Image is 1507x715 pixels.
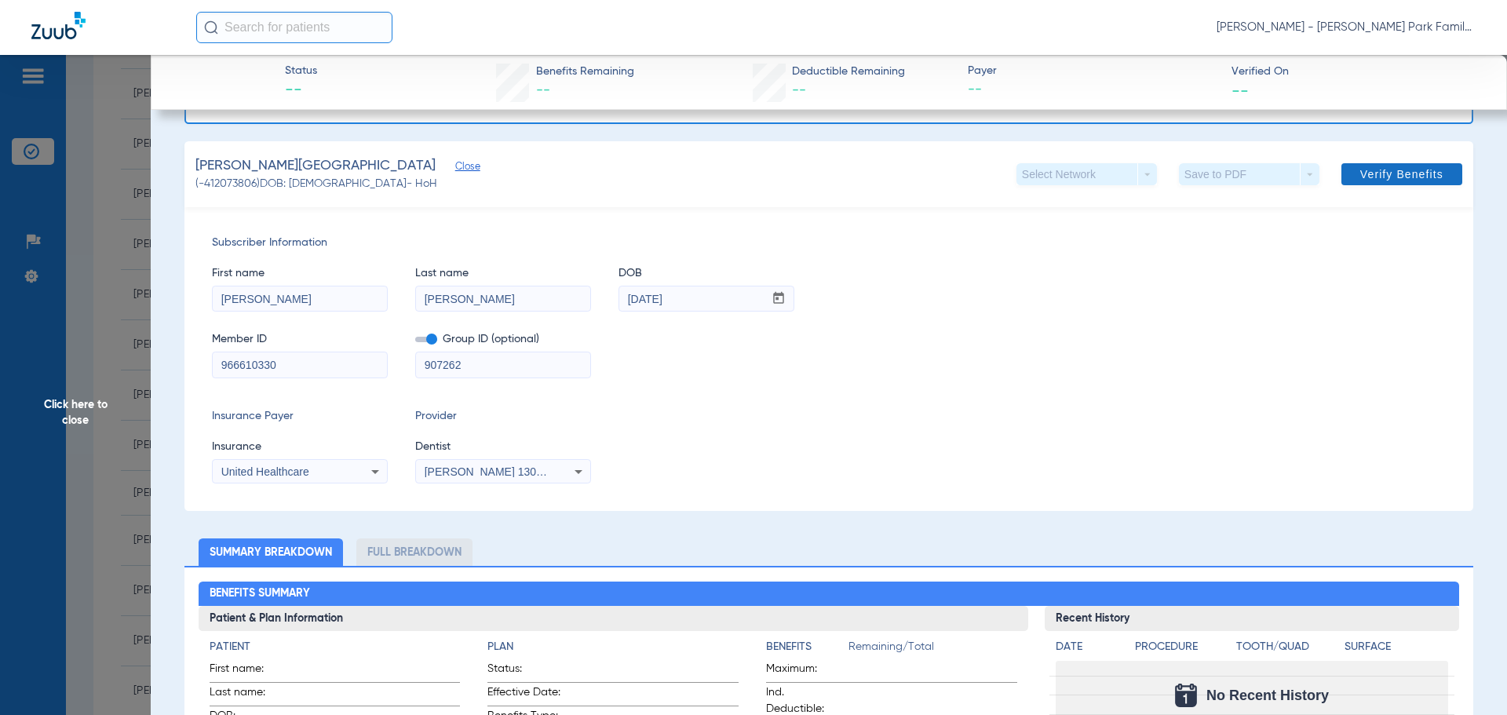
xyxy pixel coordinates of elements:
[196,12,392,43] input: Search for patients
[792,83,806,97] span: --
[968,80,1218,100] span: --
[1056,639,1122,655] h4: Date
[210,639,461,655] h4: Patient
[1236,639,1340,661] app-breakdown-title: Tooth/Quad
[31,12,86,39] img: Zuub Logo
[212,331,388,348] span: Member ID
[195,176,437,192] span: (-412073806) DOB: [DEMOGRAPHIC_DATA] - HoH
[536,64,634,80] span: Benefits Remaining
[455,161,469,176] span: Close
[968,63,1218,79] span: Payer
[285,63,317,79] span: Status
[210,661,286,682] span: First name:
[1345,639,1448,655] h4: Surface
[536,83,550,97] span: --
[848,639,1017,661] span: Remaining/Total
[1232,82,1249,98] span: --
[487,639,739,655] h4: Plan
[415,439,591,455] span: Dentist
[766,639,848,655] h4: Benefits
[487,684,564,706] span: Effective Date:
[1232,64,1482,80] span: Verified On
[199,606,1028,631] h3: Patient & Plan Information
[415,265,591,282] span: Last name
[1206,688,1329,703] span: No Recent History
[285,80,317,102] span: --
[764,286,794,312] button: Open calendar
[212,265,388,282] span: First name
[195,156,436,176] span: [PERSON_NAME][GEOGRAPHIC_DATA]
[199,582,1460,607] h2: Benefits Summary
[487,661,564,682] span: Status:
[204,20,218,35] img: Search Icon
[1045,606,1460,631] h3: Recent History
[212,235,1446,251] span: Subscriber Information
[199,538,343,566] li: Summary Breakdown
[1345,639,1448,661] app-breakdown-title: Surface
[1360,168,1443,181] span: Verify Benefits
[425,465,579,478] span: [PERSON_NAME] 1306285838
[1175,684,1197,707] img: Calendar
[1236,639,1340,655] h4: Tooth/Quad
[415,331,591,348] span: Group ID (optional)
[766,661,843,682] span: Maximum:
[212,408,388,425] span: Insurance Payer
[356,538,473,566] li: Full Breakdown
[210,684,286,706] span: Last name:
[618,265,794,282] span: DOB
[415,408,591,425] span: Provider
[1056,639,1122,661] app-breakdown-title: Date
[212,439,388,455] span: Insurance
[766,639,848,661] app-breakdown-title: Benefits
[221,465,309,478] span: United Healthcare
[1135,639,1231,661] app-breakdown-title: Procedure
[1217,20,1476,35] span: [PERSON_NAME] - [PERSON_NAME] Park Family Dentistry
[1135,639,1231,655] h4: Procedure
[1341,163,1462,185] button: Verify Benefits
[792,64,905,80] span: Deductible Remaining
